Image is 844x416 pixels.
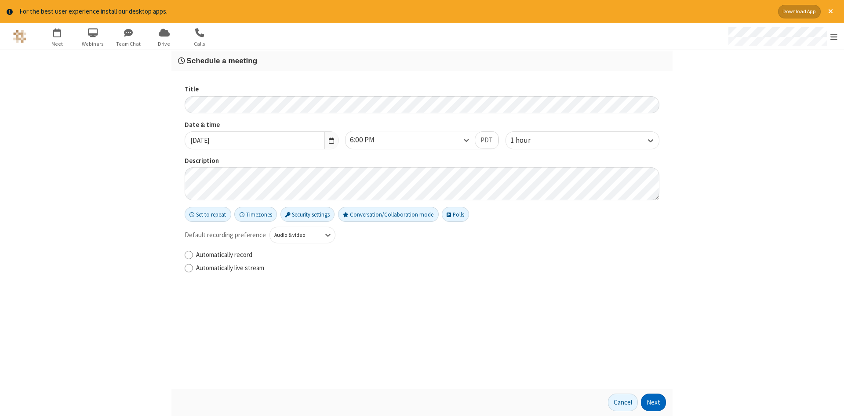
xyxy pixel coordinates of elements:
span: Default recording preference [185,230,266,240]
span: Team Chat [112,40,145,48]
label: Description [185,156,659,166]
span: Drive [148,40,181,48]
label: Title [185,84,659,94]
button: Next [641,394,666,411]
button: Logo [3,23,36,50]
button: Close alert [824,5,837,18]
button: Set to repeat [185,207,231,222]
button: Security settings [280,207,335,222]
button: PDT [475,131,498,149]
label: Date & time [185,120,338,130]
div: For the best user experience install our desktop apps. [19,7,771,17]
button: Cancel [608,394,638,411]
label: Automatically live stream [196,263,659,273]
span: Webinars [76,40,109,48]
button: Download App [778,5,821,18]
label: Automatically record [196,250,659,260]
div: Audio & video [274,232,316,239]
span: Meet [41,40,74,48]
button: Conversation/Collaboration mode [338,207,439,222]
div: Open menu [720,23,844,50]
button: Timezones [234,207,277,222]
button: Polls [442,207,469,222]
span: Schedule a meeting [186,56,257,65]
img: QA Selenium DO NOT DELETE OR CHANGE [13,30,26,43]
span: Calls [183,40,216,48]
div: 6:00 PM [350,134,389,146]
div: 1 hour [510,135,546,146]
